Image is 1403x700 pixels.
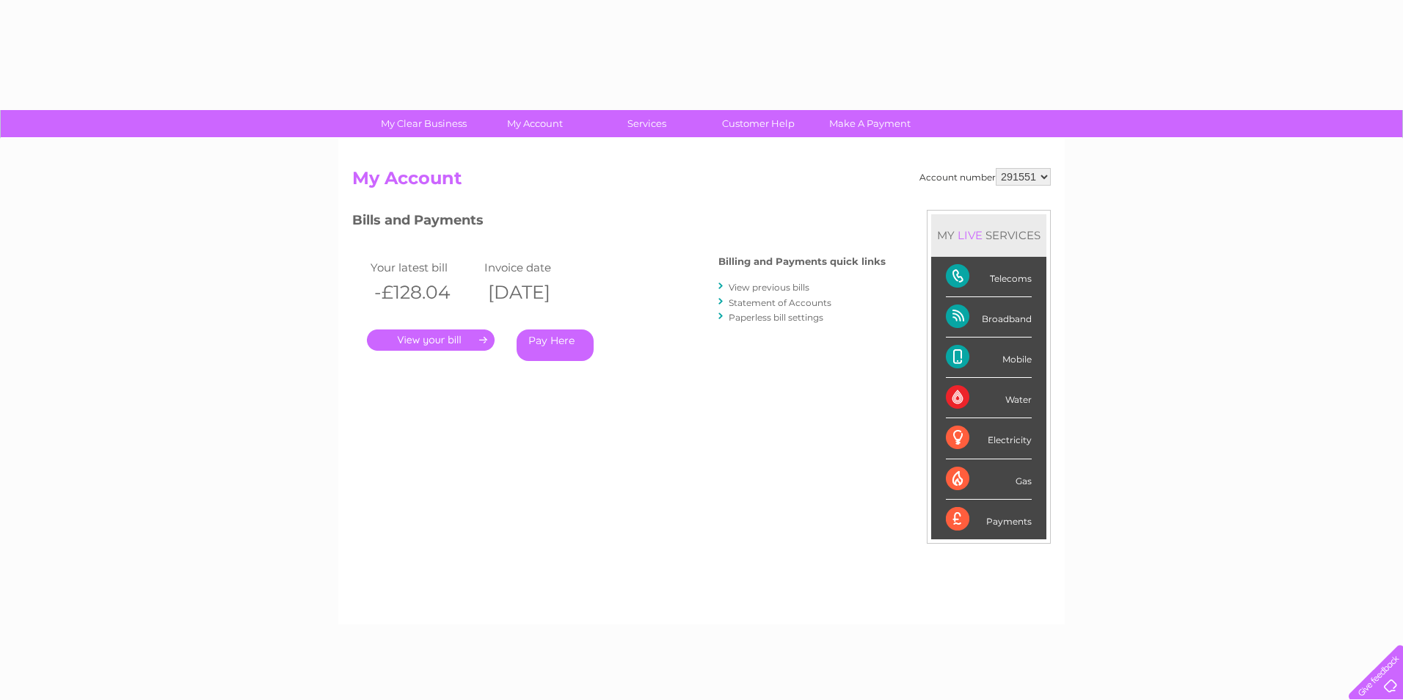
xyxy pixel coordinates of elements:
a: My Account [475,110,596,137]
a: . [367,329,495,351]
a: View previous bills [729,282,809,293]
a: Pay Here [517,329,594,361]
div: Mobile [946,338,1032,378]
div: Telecoms [946,257,1032,297]
th: -£128.04 [367,277,481,307]
div: Account number [919,168,1051,186]
div: Broadband [946,297,1032,338]
div: Electricity [946,418,1032,459]
a: Services [586,110,707,137]
a: Paperless bill settings [729,312,823,323]
div: Water [946,378,1032,418]
a: Make A Payment [809,110,930,137]
th: [DATE] [481,277,594,307]
div: LIVE [955,228,985,242]
h4: Billing and Payments quick links [718,256,886,267]
a: Statement of Accounts [729,297,831,308]
div: MY SERVICES [931,214,1046,256]
div: Payments [946,500,1032,539]
h2: My Account [352,168,1051,196]
td: Invoice date [481,258,594,277]
a: My Clear Business [363,110,484,137]
td: Your latest bill [367,258,481,277]
div: Gas [946,459,1032,500]
a: Customer Help [698,110,819,137]
h3: Bills and Payments [352,210,886,236]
